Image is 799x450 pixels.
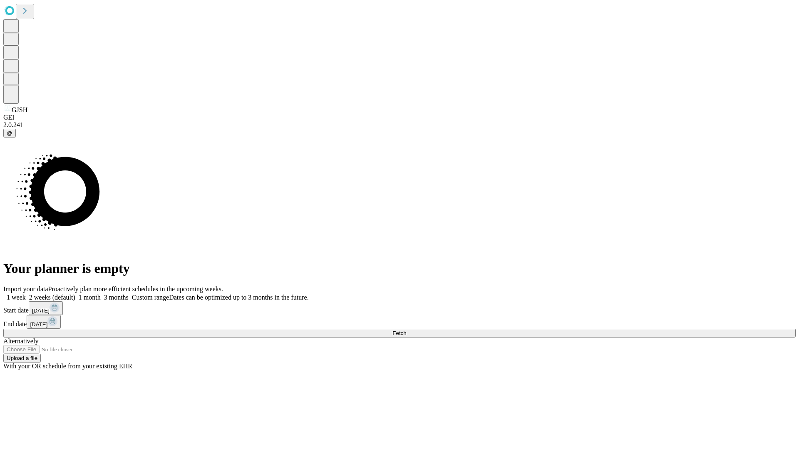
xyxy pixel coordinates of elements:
span: Custom range [132,294,169,301]
span: 3 months [104,294,129,301]
button: Upload a file [3,354,41,362]
span: Import your data [3,285,48,292]
span: @ [7,130,12,136]
span: Proactively plan more efficient schedules in the upcoming weeks. [48,285,223,292]
h1: Your planner is empty [3,261,796,276]
span: Alternatively [3,337,38,345]
div: End date [3,315,796,329]
span: GJSH [12,106,27,113]
div: 2.0.241 [3,121,796,129]
span: Fetch [392,330,406,336]
button: [DATE] [27,315,61,329]
span: [DATE] [32,307,50,314]
button: @ [3,129,16,137]
span: Dates can be optimized up to 3 months in the future. [169,294,308,301]
button: [DATE] [29,301,63,315]
span: 1 month [79,294,101,301]
button: Fetch [3,329,796,337]
span: 2 weeks (default) [29,294,75,301]
div: GEI [3,114,796,121]
span: [DATE] [30,321,47,327]
span: With your OR schedule from your existing EHR [3,362,132,370]
span: 1 week [7,294,26,301]
div: Start date [3,301,796,315]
